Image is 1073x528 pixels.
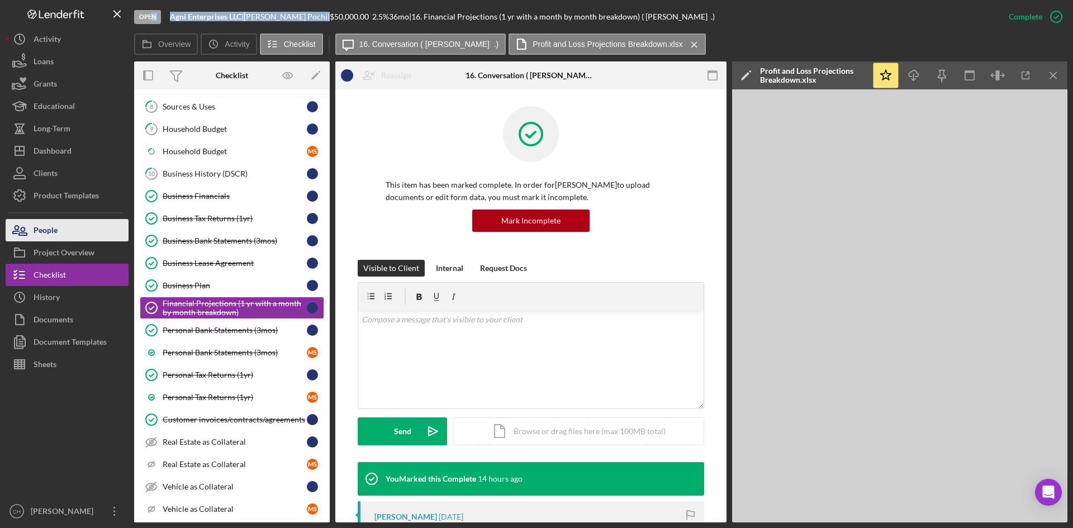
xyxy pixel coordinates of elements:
[1009,6,1042,28] div: Complete
[225,40,249,49] label: Activity
[501,210,561,232] div: Mark Incomplete
[335,34,506,55] button: 16. Conversation ( [PERSON_NAME] .)
[389,12,409,21] div: 36 mo
[163,236,307,245] div: Business Bank Statements (3mos)
[140,140,324,163] a: Household BudgetMS
[163,326,307,335] div: Personal Bank Statements (3mos)
[140,185,324,207] a: Business Financials
[307,392,318,403] div: M S
[358,260,425,277] button: Visible to Client
[216,71,248,80] div: Checklist
[134,34,198,55] button: Overview
[509,34,705,55] button: Profit and Loss Projections Breakdown.xlsx
[732,89,1067,522] iframe: Document Preview
[6,500,129,522] button: CH[PERSON_NAME]
[140,163,324,185] a: 10Business History (DSCR)
[140,207,324,230] a: Business Tax Returns (1yr)
[163,192,307,201] div: Business Financials
[163,102,307,111] div: Sources & Uses
[163,482,307,491] div: Vehicle as Collateral
[381,64,411,87] div: Reassign
[307,146,318,157] div: M S
[466,71,596,80] div: 16. Conversation ( [PERSON_NAME] .)
[436,260,463,277] div: Internal
[163,415,307,424] div: Customer invoices/contracts/agreements
[330,12,372,21] div: $50,000.00
[163,125,307,134] div: Household Budget
[163,370,307,379] div: Personal Tax Returns (1yr)
[140,431,324,453] a: Real Estate as Collateral
[163,460,307,469] div: Real Estate as Collateral
[1035,479,1062,506] div: Open Intercom Messenger
[244,12,330,21] div: [PERSON_NAME] Pochi |
[307,503,318,515] div: M S
[140,475,324,498] a: Vehicle as Collateral
[140,386,324,408] a: Personal Tax Returns (1yr)MS
[533,40,682,49] label: Profit and Loss Projections Breakdown.xlsx
[163,259,307,268] div: Business Lease Agreement
[140,408,324,431] a: Customer invoices/contracts/agreements
[140,118,324,140] a: 9Household Budget
[163,393,307,402] div: Personal Tax Returns (1yr)
[430,260,469,277] button: Internal
[363,260,419,277] div: Visible to Client
[170,12,244,21] div: |
[374,512,437,521] div: [PERSON_NAME]
[409,12,715,21] div: | 16. Financial Projections (1 yr with a month by month breakdown) ( [PERSON_NAME] .)
[163,214,307,223] div: Business Tax Returns (1yr)
[140,252,324,274] a: Business Lease Agreement
[140,297,324,319] a: Financial Projections (1 yr with a month by month breakdown)
[163,437,307,446] div: Real Estate as Collateral
[158,40,191,49] label: Overview
[386,179,676,204] p: This item has been marked complete. In order for [PERSON_NAME] to upload documents or edit form d...
[284,40,316,49] label: Checklist
[163,348,307,357] div: Personal Bank Statements (3mos)
[307,347,318,358] div: M S
[998,6,1067,28] button: Complete
[478,474,523,483] time: 2025-08-13 22:19
[163,299,307,317] div: Financial Projections (1 yr with a month by month breakdown)
[150,103,153,110] tspan: 8
[260,34,323,55] button: Checklist
[358,417,447,445] button: Send
[163,281,307,290] div: Business Plan
[170,12,241,21] b: Agni Enterprises LLC
[150,125,154,132] tspan: 9
[140,230,324,252] a: Business Bank Statements (3mos)
[28,500,101,525] div: [PERSON_NAME]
